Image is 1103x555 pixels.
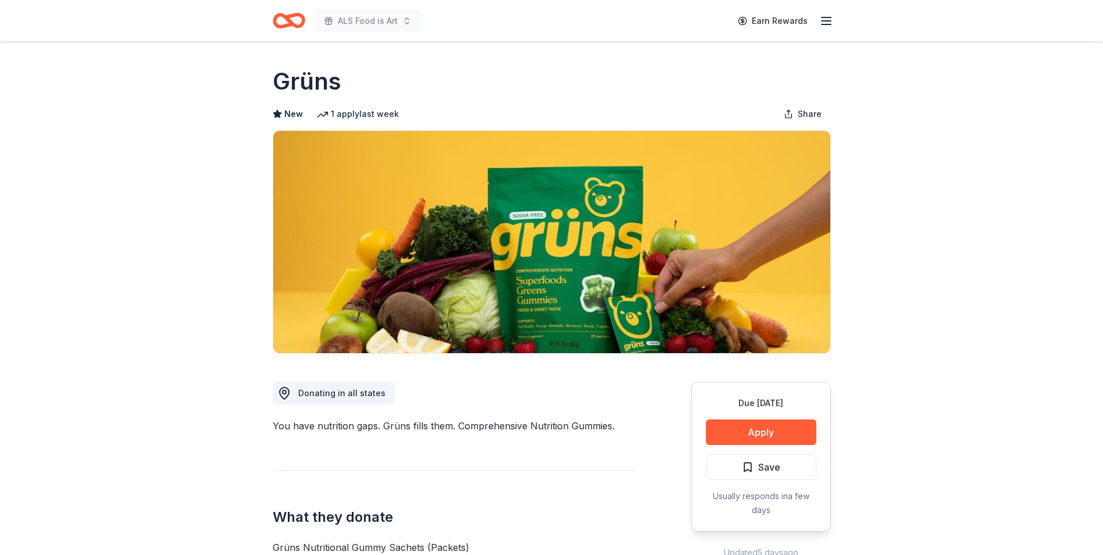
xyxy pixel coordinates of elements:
button: Apply [706,419,816,445]
h2: What they donate [273,508,636,526]
a: Earn Rewards [731,10,815,31]
span: ALS Food is Art [338,14,398,28]
div: Grüns Nutritional Gummy Sachets (Packets) [273,540,636,554]
button: Save [706,454,816,480]
div: Due [DATE] [706,396,816,410]
span: Donating in all states [298,388,385,398]
img: Image for Grüns [273,131,830,353]
button: ALS Food is Art [315,9,421,33]
a: Home [273,7,305,34]
div: You have nutrition gaps. Grüns fills them. Comprehensive Nutrition Gummies. [273,419,636,433]
span: Share [798,107,822,121]
span: New [284,107,303,121]
button: Share [774,102,831,126]
span: Save [758,460,780,475]
div: 1 apply last week [317,107,399,121]
div: Usually responds in a few days [706,489,816,517]
h1: Grüns [273,65,341,98]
